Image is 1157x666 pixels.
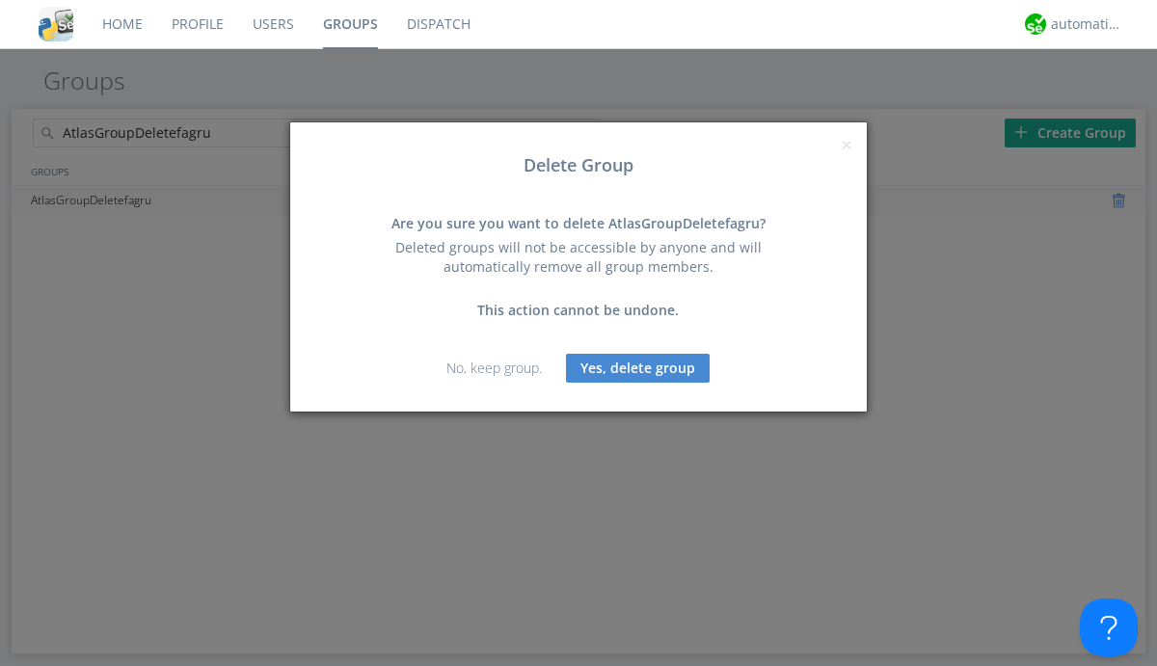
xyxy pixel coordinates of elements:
div: Deleted groups will not be accessible by anyone and will automatically remove all group members. [371,238,786,277]
img: d2d01cd9b4174d08988066c6d424eccd [1025,13,1046,35]
a: No, keep group. [446,359,542,377]
div: Are you sure you want to delete AtlasGroupDeletefagru? [371,214,786,233]
button: Yes, delete group [566,354,710,383]
div: This action cannot be undone. [371,301,786,320]
img: cddb5a64eb264b2086981ab96f4c1ba7 [39,7,73,41]
h3: Delete Group [305,156,852,175]
span: × [841,131,852,158]
div: automation+atlas [1051,14,1123,34]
